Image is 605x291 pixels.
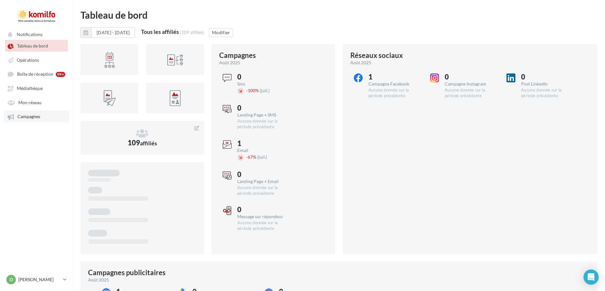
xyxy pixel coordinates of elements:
[4,54,69,66] a: Opérations
[180,30,204,35] div: (109 affiliés)
[219,52,256,59] div: Campagnes
[246,154,248,160] span: -
[237,140,290,147] div: 1
[350,52,403,59] div: Réseaux sociaux
[521,87,574,99] div: Aucune donnée sur la période précédente
[445,73,498,80] div: 0
[237,73,290,80] div: 0
[5,274,68,286] a: O [PERSON_NAME]
[4,82,69,94] a: Médiathèque
[10,276,13,283] span: O
[80,10,597,20] div: Tableau de bord
[368,87,421,99] div: Aucune donnée sur la période précédente
[237,179,290,184] div: Landing Page + Email
[246,154,256,160] span: 67%
[80,27,135,38] button: [DATE] - [DATE]
[237,185,290,196] div: Aucune donnée sur la période précédente
[237,82,290,86] div: Sms
[445,87,498,99] div: Aucune donnée sur la période précédente
[368,82,421,86] div: Campagne Facebook
[17,43,48,49] span: Tableau de bord
[17,57,39,63] span: Opérations
[56,72,65,77] div: 99+
[521,73,574,80] div: 0
[128,138,157,147] span: 109
[4,68,69,80] a: Boîte de réception 99+
[237,104,290,111] div: 0
[350,60,371,66] span: août 2025
[88,269,166,276] div: Campagnes publicitaires
[368,73,421,80] div: 1
[17,72,53,77] span: Boîte de réception
[260,88,270,93] span: (juil.)
[18,276,60,283] p: [PERSON_NAME]
[4,111,69,122] a: Campagnes
[237,214,290,219] div: Message sur répondeur
[246,88,259,93] span: 100%
[237,148,290,153] div: Email
[17,32,42,37] span: Notifications
[237,220,290,231] div: Aucune donnée sur la période précédente
[237,171,290,178] div: 0
[209,28,233,37] button: Modifier
[141,29,179,35] div: Tous les affiliés
[521,82,574,86] div: Post LinkedIn
[91,27,135,38] button: [DATE] - [DATE]
[4,40,69,51] a: Tableau de bord
[583,269,599,285] div: Open Intercom Messenger
[17,86,43,91] span: Médiathèque
[18,100,41,105] span: Mon réseau
[140,140,157,147] span: affiliés
[237,113,290,117] div: Landing Page + SMS
[88,277,109,283] span: août 2025
[246,88,248,93] span: -
[17,114,40,119] span: Campagnes
[4,97,69,108] a: Mon réseau
[219,60,240,66] span: août 2025
[445,82,498,86] div: Campagne Instagram
[257,154,267,160] span: (juil.)
[237,206,290,213] div: 0
[237,118,290,130] div: Aucune donnée sur la période précédente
